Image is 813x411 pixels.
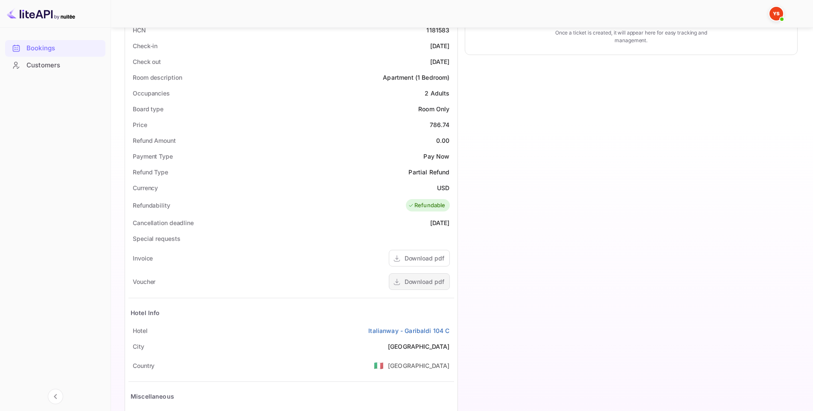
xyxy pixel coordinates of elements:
[426,26,449,35] div: 1181583
[26,43,101,53] div: Bookings
[425,89,449,98] div: 2 Adults
[133,41,157,50] div: Check-in
[48,389,63,404] button: Collapse navigation
[133,120,147,129] div: Price
[388,342,450,351] div: [GEOGRAPHIC_DATA]
[388,361,450,370] div: [GEOGRAPHIC_DATA]
[408,168,449,177] div: Partial Refund
[133,89,170,98] div: Occupancies
[131,308,160,317] div: Hotel Info
[133,183,158,192] div: Currency
[133,57,161,66] div: Check out
[5,57,105,74] div: Customers
[408,201,446,210] div: Refundable
[133,326,148,335] div: Hotel
[133,201,170,210] div: Refundability
[430,41,450,50] div: [DATE]
[133,73,182,82] div: Room description
[5,40,105,57] div: Bookings
[133,152,173,161] div: Payment Type
[133,218,194,227] div: Cancellation deadline
[7,7,75,20] img: LiteAPI logo
[418,104,449,113] div: Room Only
[383,73,449,82] div: Apartment (1 Bedroom)
[430,218,450,227] div: [DATE]
[437,183,449,192] div: USD
[769,7,783,20] img: Yandex Support
[133,136,176,145] div: Refund Amount
[133,277,155,286] div: Voucher
[430,57,450,66] div: [DATE]
[133,361,154,370] div: Country
[368,326,449,335] a: Italianway - Garibaldi 104 C
[423,152,449,161] div: Pay Now
[133,234,180,243] div: Special requests
[5,57,105,73] a: Customers
[405,277,444,286] div: Download pdf
[133,254,153,263] div: Invoice
[436,136,450,145] div: 0.00
[542,29,720,44] p: Once a ticket is created, it will appear here for easy tracking and management.
[430,120,450,129] div: 786.74
[131,392,174,401] div: Miscellaneous
[26,61,101,70] div: Customers
[405,254,444,263] div: Download pdf
[374,358,384,373] span: United States
[133,104,163,113] div: Board type
[133,26,146,35] div: HCN
[133,342,144,351] div: City
[133,168,168,177] div: Refund Type
[5,40,105,56] a: Bookings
